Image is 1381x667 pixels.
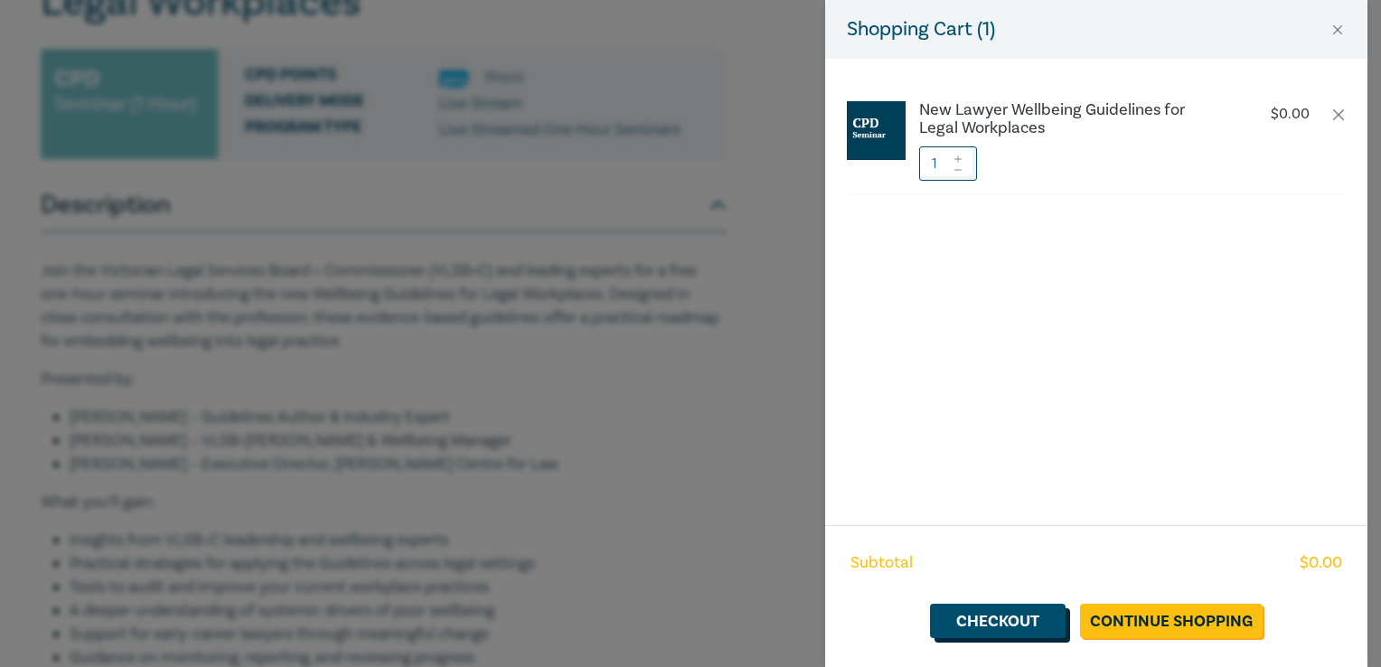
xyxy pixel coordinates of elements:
[847,14,995,44] h5: Shopping Cart ( 1 )
[919,146,977,181] input: 1
[1300,551,1342,575] span: $ 0.00
[930,604,1066,638] a: Checkout
[1329,22,1346,38] button: Close
[919,101,1219,137] a: New Lawyer Wellbeing Guidelines for Legal Workplaces
[1271,106,1310,123] p: $ 0.00
[850,551,913,575] span: Subtotal
[847,101,906,160] img: CPD%20Seminar.jpg
[1080,604,1263,638] a: Continue Shopping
